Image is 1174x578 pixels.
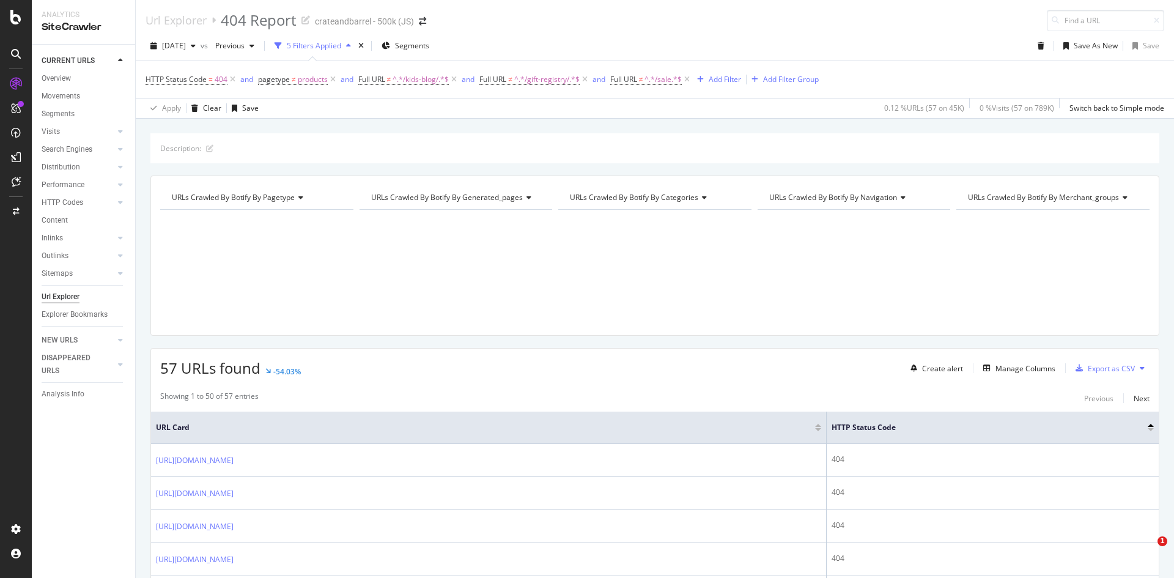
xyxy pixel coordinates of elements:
span: URLs Crawled By Botify By pagetype [172,192,295,202]
div: and [240,74,253,84]
button: Previous [210,36,259,56]
span: ^.*/sale.*$ [644,71,682,88]
div: Url Explorer [42,291,79,303]
span: Previous [210,40,245,51]
input: Find a URL [1047,10,1164,31]
a: Performance [42,179,114,191]
a: NEW URLS [42,334,114,347]
div: Showing 1 to 50 of 57 entries [160,391,259,406]
div: Next [1134,393,1150,404]
a: CURRENT URLS [42,54,114,67]
button: Manage Columns [978,361,1055,376]
div: Add Filter Group [763,74,819,84]
a: [URL][DOMAIN_NAME] [156,521,234,533]
div: crateandbarrel - 500k (JS) [315,15,414,28]
div: Clear [203,103,221,113]
a: DISAPPEARED URLS [42,352,114,377]
button: Apply [146,98,181,118]
span: vs [201,40,210,51]
button: and [240,73,253,85]
div: Previous [1084,393,1113,404]
a: Content [42,214,127,227]
button: Next [1134,391,1150,406]
span: = [209,74,213,84]
button: 5 Filters Applied [270,36,356,56]
a: Distribution [42,161,114,174]
a: Overview [42,72,127,85]
button: and [341,73,353,85]
button: [DATE] [146,36,201,56]
div: and [593,74,605,84]
a: Analysis Info [42,388,127,401]
div: Description: [160,143,201,154]
div: Analysis Info [42,388,84,401]
a: Outlinks [42,250,114,262]
h4: URLs Crawled By Botify By generated_pages [369,188,542,207]
div: Sitemaps [42,267,73,280]
span: 1 [1157,536,1167,546]
div: times [356,40,366,52]
span: HTTP Status Code [832,422,1129,433]
div: Overview [42,72,71,85]
span: 57 URLs found [160,358,260,378]
div: 5 Filters Applied [287,40,341,51]
button: Export as CSV [1071,358,1135,378]
span: 404 [215,71,227,88]
a: Url Explorer [146,13,207,27]
button: and [462,73,474,85]
div: Performance [42,179,84,191]
button: Save [227,98,259,118]
a: Sitemaps [42,267,114,280]
button: Add Filter [692,72,741,87]
div: 404 Report [221,10,297,31]
span: URLs Crawled By Botify By generated_pages [371,192,523,202]
div: 0 % Visits ( 57 on 789K ) [980,103,1054,113]
a: Search Engines [42,143,114,156]
span: URLs Crawled By Botify By categories [570,192,698,202]
div: Save [1143,40,1159,51]
button: Add Filter Group [747,72,819,87]
div: CURRENT URLS [42,54,95,67]
span: URL Card [156,422,812,433]
div: 404 [832,487,1154,498]
div: Distribution [42,161,80,174]
div: Create alert [922,363,963,374]
h4: URLs Crawled By Botify By merchant_groups [965,188,1139,207]
button: Switch back to Simple mode [1065,98,1164,118]
div: 0.12 % URLs ( 57 on 45K ) [884,103,964,113]
span: ≠ [639,74,643,84]
div: Save As New [1074,40,1118,51]
span: 2025 Aug. 28th [162,40,186,51]
a: HTTP Codes [42,196,114,209]
span: HTTP Status Code [146,74,207,84]
div: DISAPPEARED URLS [42,352,103,377]
div: Analytics [42,10,125,20]
a: [URL][DOMAIN_NAME] [156,487,234,500]
div: arrow-right-arrow-left [419,17,426,26]
span: Full URL [479,74,506,84]
div: -54.03% [273,366,301,377]
h4: URLs Crawled By Botify By navigation [767,188,940,207]
button: and [593,73,605,85]
button: Clear [186,98,221,118]
span: ≠ [387,74,391,84]
div: 404 [832,454,1154,465]
h4: URLs Crawled By Botify By categories [567,188,740,207]
a: Url Explorer [42,291,127,303]
div: and [341,74,353,84]
a: Segments [42,108,127,120]
span: pagetype [258,74,290,84]
button: Save [1128,36,1159,56]
div: Content [42,214,68,227]
div: Inlinks [42,232,63,245]
div: 404 [832,520,1154,531]
button: Create alert [906,358,963,378]
span: ≠ [508,74,512,84]
span: ^.*/gift-registry/.*$ [514,71,580,88]
a: Inlinks [42,232,114,245]
span: Full URL [610,74,637,84]
a: [URL][DOMAIN_NAME] [156,554,234,566]
span: ≠ [292,74,296,84]
button: Segments [377,36,434,56]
